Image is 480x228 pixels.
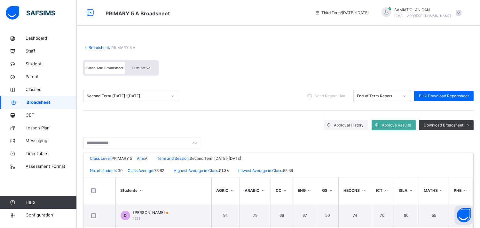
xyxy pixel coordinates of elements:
[439,188,444,193] i: Sort in Ascending Order
[26,199,76,206] span: Help
[271,177,293,204] th: CC
[137,156,145,161] span: Arm:
[26,112,77,118] span: CBT
[238,168,283,173] span: Lowest Average in Class:
[86,66,123,70] span: Class Arm Broadsheet
[90,156,112,161] span: Class Level:
[357,93,399,99] div: End of Term Report
[394,204,419,227] td: 90
[26,212,76,218] span: Configuration
[361,188,366,193] i: Sort in Ascending Order
[26,74,77,80] span: Parent
[132,66,150,70] span: Cumulative
[382,122,411,128] span: Approve Results
[230,188,235,193] i: Sort in Ascending Order
[106,10,170,17] span: Class Arm Broadsheet
[339,204,371,227] td: 74
[157,156,190,161] span: Term and Session:
[339,177,371,204] th: HECONS
[27,99,77,106] span: Broadsheet
[26,138,77,144] span: Messaging
[271,204,293,227] td: 66
[190,156,241,161] span: Second Term [DATE]-[DATE]
[328,188,334,193] i: Sort in Ascending Order
[211,204,240,227] td: 94
[26,151,77,157] span: Time Table
[128,168,154,173] span: Class Average:
[375,7,465,19] div: SAMIATOLANIGAN
[112,156,132,161] span: PRIMARY 5
[293,204,317,227] td: 67
[118,168,123,173] span: 30
[394,177,419,204] th: ISLA
[240,204,271,227] td: 79
[449,177,473,204] th: PHE
[26,48,77,54] span: Staff
[26,163,77,170] span: Assessment Format
[26,35,77,42] span: Dashboard
[315,10,369,16] span: session/term information
[124,213,127,218] span: D
[419,177,449,204] th: MATHS
[454,206,474,225] button: Open asap
[394,7,451,13] span: SAMIAT OLANIGAN
[463,188,468,193] i: Sort in Ascending Order
[315,93,345,99] span: Send Report Link
[145,156,147,161] span: A
[419,93,469,99] span: Bulk Download Reportsheet
[260,188,266,193] i: Sort in Ascending Order
[240,177,271,204] th: ARABIC
[317,204,339,227] td: 50
[283,168,293,173] span: 55.69
[211,177,240,204] th: AGRIC
[424,122,463,128] span: Download Broadsheet
[383,188,389,193] i: Sort in Ascending Order
[6,6,55,20] img: safsims
[293,177,317,204] th: ENG
[282,188,288,193] i: Sort in Ascending Order
[26,61,77,67] span: Student
[408,188,414,193] i: Sort in Ascending Order
[219,168,229,173] span: 91.38
[371,204,394,227] td: 70
[109,45,135,50] span: / PRIMARY 5 A
[90,168,118,173] span: No. of students:
[307,188,312,193] i: Sort in Ascending Order
[133,216,141,220] span: 1358
[371,177,394,204] th: ICT
[449,204,473,227] td: 70
[154,168,164,173] span: 76.62
[174,168,219,173] span: Highest Average in Class:
[334,122,364,128] span: Approval History
[26,86,77,93] span: Classes
[115,177,211,204] th: Students
[419,204,449,227] td: 55
[139,188,144,193] i: Sort Ascending
[87,93,167,99] div: Second Term [DATE]-[DATE]
[317,177,339,204] th: GS
[89,45,109,50] a: Broadsheet
[133,210,169,216] span: [PERSON_NAME]
[394,14,451,18] span: [EMAIL_ADDRESS][DOMAIN_NAME]
[26,125,77,131] span: Lesson Plan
